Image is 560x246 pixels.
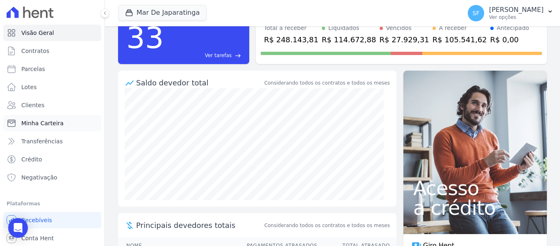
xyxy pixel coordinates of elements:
a: Negativação [3,169,101,186]
div: Antecipado [497,24,529,32]
button: SF [PERSON_NAME] Ver opções [461,2,560,25]
div: R$ 105.541,62 [433,34,487,45]
span: Recebíveis [21,216,52,224]
a: Crédito [3,151,101,168]
div: R$ 114.672,88 [322,34,376,45]
div: R$ 27.929,31 [380,34,429,45]
div: Open Intercom Messenger [8,218,28,238]
span: SF [473,10,480,16]
span: Acesso [413,178,537,198]
div: 33 [126,16,164,59]
span: Principais devedores totais [136,220,263,231]
span: Clientes [21,101,44,109]
a: Transferências [3,133,101,149]
button: Mar De Japaratinga [118,5,207,21]
span: Transferências [21,137,63,145]
a: Lotes [3,79,101,95]
span: Conta Hent [21,234,54,242]
div: Saldo devedor total [136,77,263,88]
a: Contratos [3,43,101,59]
span: Contratos [21,47,49,55]
p: Ver opções [489,14,544,21]
span: Minha Carteira [21,119,64,127]
div: R$ 248.143,81 [264,34,319,45]
span: Crédito [21,155,42,163]
a: Ver tarefas east [167,52,241,59]
div: Considerando todos os contratos e todos os meses [264,79,390,87]
p: [PERSON_NAME] [489,6,544,14]
div: A receber [439,24,467,32]
div: R$ 0,00 [490,34,529,45]
div: Total a receber [264,24,319,32]
a: Recebíveis [3,212,101,228]
div: Liquidados [328,24,360,32]
span: Considerando todos os contratos e todos os meses [264,222,390,229]
span: Negativação [21,173,57,182]
span: a crédito [413,198,537,218]
a: Visão Geral [3,25,101,41]
a: Clientes [3,97,101,113]
div: Plataformas [7,199,98,209]
span: Lotes [21,83,37,91]
div: Vencidos [386,24,412,32]
a: Minha Carteira [3,115,101,131]
a: Parcelas [3,61,101,77]
span: Visão Geral [21,29,54,37]
span: east [235,53,241,59]
span: Parcelas [21,65,45,73]
span: Ver tarefas [205,52,232,59]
